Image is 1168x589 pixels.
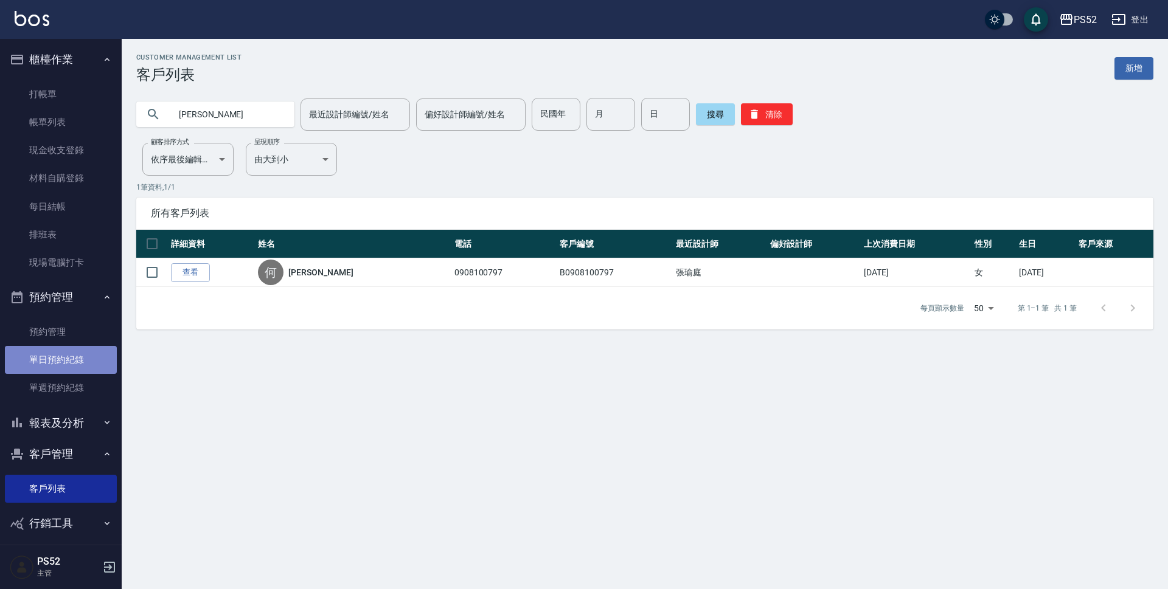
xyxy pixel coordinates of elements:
[1107,9,1153,31] button: 登出
[972,230,1016,258] th: 性別
[5,193,117,221] a: 每日結帳
[171,263,210,282] a: 查看
[288,266,353,278] a: [PERSON_NAME]
[246,143,337,176] div: 由大到小
[1018,303,1077,314] p: 第 1–1 筆 共 1 筆
[5,281,117,313] button: 預約管理
[5,407,117,439] button: 報表及分析
[861,258,972,287] td: [DATE]
[451,230,557,258] th: 電話
[1076,230,1153,258] th: 客戶來源
[696,103,735,125] button: 搜尋
[451,258,557,287] td: 0908100797
[741,103,793,125] button: 清除
[557,230,673,258] th: 客戶編號
[170,98,285,131] input: 搜尋關鍵字
[5,221,117,249] a: 排班表
[37,568,99,579] p: 主管
[136,53,242,61] h2: Customer Management List
[5,164,117,192] a: 材料自購登錄
[258,260,283,285] div: 何
[37,556,99,568] h5: PS52
[5,136,117,164] a: 現金收支登錄
[1114,57,1153,80] a: 新增
[972,258,1016,287] td: 女
[168,230,255,258] th: 詳細資料
[1054,7,1102,32] button: PS52
[136,66,242,83] h3: 客戶列表
[1024,7,1048,32] button: save
[5,475,117,503] a: 客戶列表
[5,249,117,277] a: 現場電腦打卡
[673,258,767,287] td: 張瑜庭
[5,44,117,75] button: 櫃檯作業
[5,374,117,402] a: 單週預約紀錄
[1074,12,1097,27] div: PS52
[557,258,673,287] td: B0908100797
[5,108,117,136] a: 帳單列表
[5,346,117,374] a: 單日預約紀錄
[151,137,189,146] label: 顧客排序方式
[255,230,451,258] th: 姓名
[5,508,117,539] button: 行銷工具
[5,80,117,108] a: 打帳單
[151,207,1139,219] span: 所有客戶列表
[15,11,49,26] img: Logo
[136,182,1153,193] p: 1 筆資料, 1 / 1
[673,230,767,258] th: 最近設計師
[142,143,234,176] div: 依序最後編輯時間
[5,438,117,470] button: 客戶管理
[767,230,861,258] th: 偏好設計師
[969,292,998,325] div: 50
[861,230,972,258] th: 上次消費日期
[10,555,34,579] img: Person
[920,303,964,314] p: 每頁顯示數量
[1016,230,1076,258] th: 生日
[254,137,280,146] label: 呈現順序
[5,318,117,346] a: 預約管理
[1016,258,1076,287] td: [DATE]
